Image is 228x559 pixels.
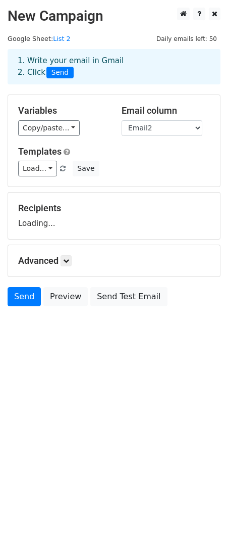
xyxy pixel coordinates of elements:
[18,255,210,266] h5: Advanced
[73,161,99,176] button: Save
[18,146,62,157] a: Templates
[18,120,80,136] a: Copy/paste...
[43,287,88,306] a: Preview
[53,35,70,42] a: List 2
[8,287,41,306] a: Send
[18,203,210,229] div: Loading...
[90,287,167,306] a: Send Test Email
[18,203,210,214] h5: Recipients
[153,35,220,42] a: Daily emails left: 50
[18,105,106,116] h5: Variables
[10,55,218,78] div: 1. Write your email in Gmail 2. Click
[8,35,71,42] small: Google Sheet:
[46,67,74,79] span: Send
[18,161,57,176] a: Load...
[122,105,210,116] h5: Email column
[153,33,220,44] span: Daily emails left: 50
[8,8,220,25] h2: New Campaign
